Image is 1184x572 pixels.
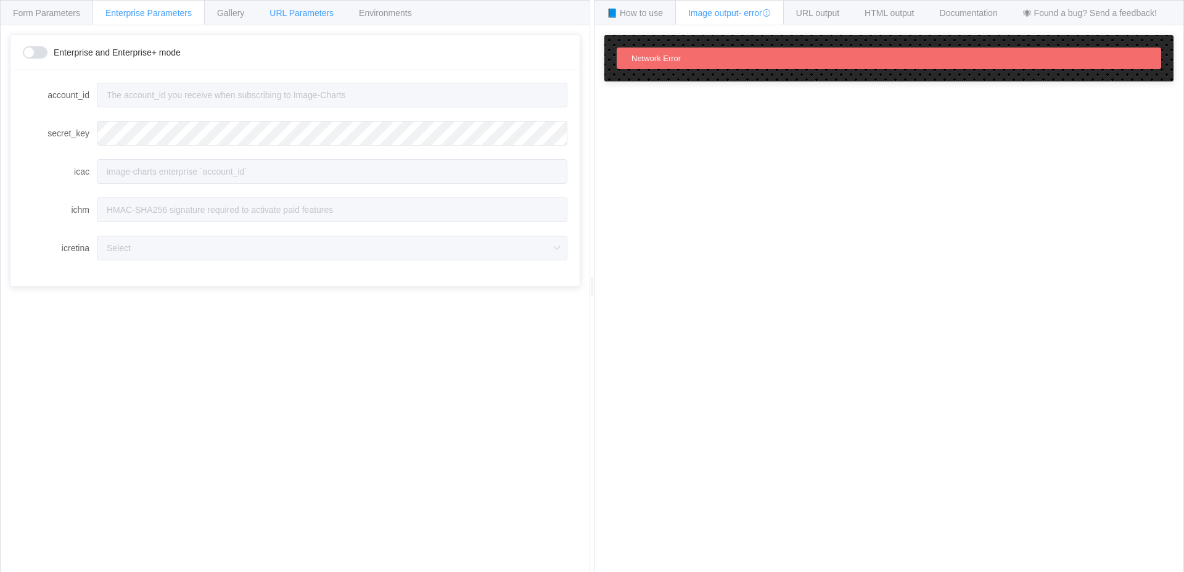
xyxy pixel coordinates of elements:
span: URL Parameters [269,8,334,18]
span: 🕷 Found a bug? Send a feedback! [1023,8,1157,18]
span: Enterprise Parameters [105,8,192,18]
span: Image output [688,8,771,18]
span: Documentation [940,8,998,18]
span: Environments [359,8,412,18]
label: secret_key [23,121,97,146]
span: HTML output [865,8,914,18]
label: icretina [23,236,97,260]
span: URL output [796,8,839,18]
input: The account_id you receive when subscribing to Image-Charts [97,83,567,107]
label: ichm [23,197,97,222]
input: image-charts enterprise `account_id` [97,159,567,184]
span: - error [739,8,771,18]
span: Gallery [217,8,244,18]
input: HMAC-SHA256 signature required to activate paid features [97,197,567,222]
label: account_id [23,83,97,107]
input: Select [97,236,567,260]
span: 📘 How to use [607,8,663,18]
span: Enterprise and Enterprise+ mode [54,48,181,57]
span: Form Parameters [13,8,80,18]
span: Network Error [631,54,681,63]
label: icac [23,159,97,184]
